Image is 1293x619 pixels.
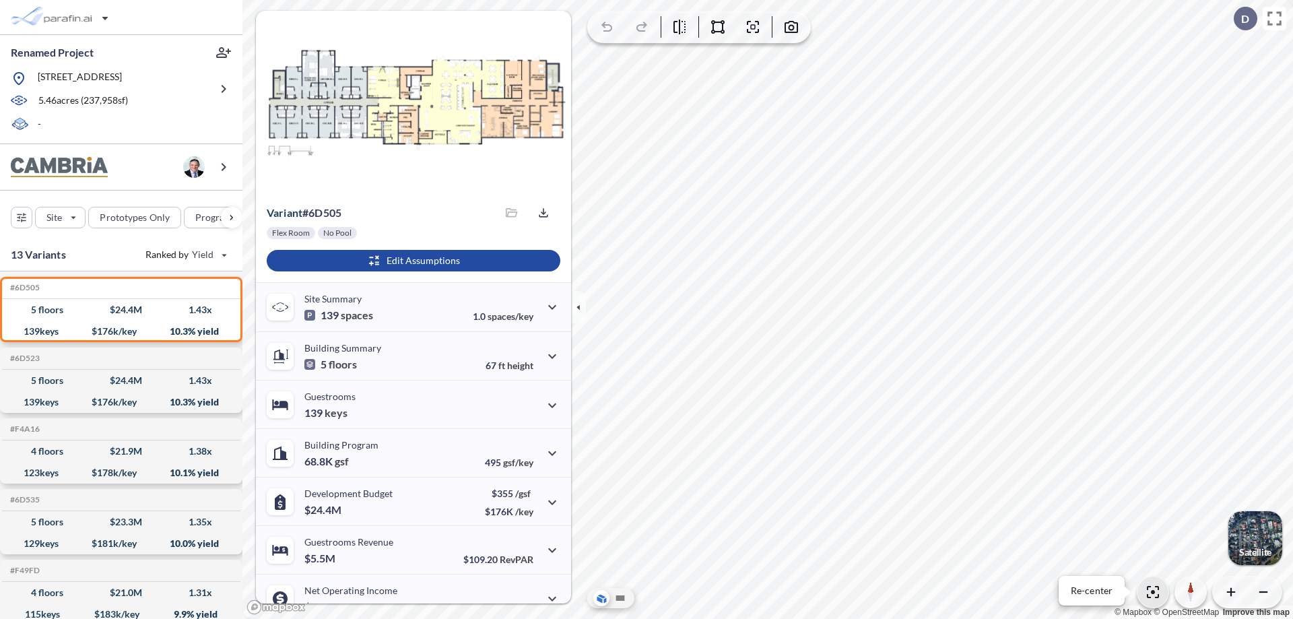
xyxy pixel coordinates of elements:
a: Improve this map [1223,608,1290,617]
span: /key [515,506,533,517]
p: Guestrooms [304,391,356,402]
p: 13 Variants [11,247,66,263]
p: Building Program [304,439,378,451]
span: /gsf [515,488,531,499]
h5: Click to copy the code [7,354,40,363]
p: Building Summary [304,342,381,354]
img: Switcher Image [1228,511,1282,565]
p: 5 [304,358,357,371]
p: $5.5M [304,552,337,565]
button: Aerial View [593,590,609,606]
p: 67 [486,360,533,371]
p: $24.4M [304,503,343,517]
span: Yield [192,248,214,261]
p: D [1241,13,1249,25]
a: OpenStreetMap [1154,608,1219,617]
p: Re-center [1071,585,1113,596]
p: Development Budget [304,488,393,499]
p: 45.0% [476,602,533,614]
p: Net Operating Income [304,585,397,596]
p: $176K [485,506,533,517]
span: RevPAR [500,554,533,565]
button: Site Plan [612,590,628,606]
p: Prototypes Only [100,211,170,224]
span: spaces/key [488,311,533,322]
p: $109.20 [463,554,533,565]
h5: Click to copy the code [7,283,40,292]
p: # 6d505 [267,206,341,220]
p: [STREET_ADDRESS] [38,70,122,87]
p: Flex Room [272,228,310,238]
button: Ranked by Yield [135,244,236,265]
button: Site [35,207,86,228]
a: Mapbox homepage [246,599,306,615]
p: Guestrooms Revenue [304,536,393,548]
p: Satellite [1239,547,1271,558]
span: margin [504,602,533,614]
span: keys [325,406,347,420]
span: Variant [267,206,302,219]
button: Program [184,207,257,228]
p: 139 [304,308,373,322]
p: Program [195,211,233,224]
span: floors [329,358,357,371]
p: 1.0 [473,311,533,322]
p: $2.5M [304,600,337,614]
p: 5.46 acres ( 237,958 sf) [38,94,128,108]
img: user logo [183,156,205,178]
h5: Click to copy the code [7,495,40,504]
p: Site Summary [304,293,362,304]
span: spaces [341,308,373,322]
p: Site [46,211,62,224]
span: gsf/key [503,457,533,468]
span: ft [498,360,505,371]
p: $355 [485,488,533,499]
p: Renamed Project [11,45,94,60]
span: height [507,360,533,371]
img: BrandImage [11,157,108,178]
p: 68.8K [304,455,349,468]
p: Edit Assumptions [387,254,460,267]
p: - [38,117,41,133]
h5: Click to copy the code [7,424,40,434]
span: gsf [335,455,349,468]
p: No Pool [323,228,352,238]
h5: Click to copy the code [7,566,40,575]
a: Mapbox [1115,608,1152,617]
button: Edit Assumptions [267,250,560,271]
p: 495 [485,457,533,468]
button: Switcher ImageSatellite [1228,511,1282,565]
button: Prototypes Only [88,207,181,228]
p: 139 [304,406,347,420]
